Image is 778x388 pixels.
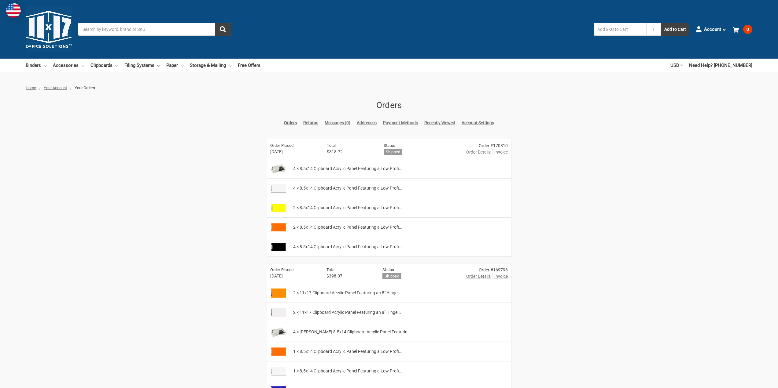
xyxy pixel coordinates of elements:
[90,59,118,72] a: Clipboards
[494,273,508,280] span: Invoice
[270,143,317,149] h6: Order Placed
[293,348,402,355] span: 1 × 8.5x14 Clipboard Acrylic Panel Featuring a Low Profi…
[293,165,402,172] span: 4 × 8.5x14 Clipboard Acrylic Panel Featuring a Low Profi…
[384,149,403,155] h6: Shipped
[293,290,401,296] span: 2 × 11x17 Clipboard Acrylic Panel Featuring an 8" Hinge …
[293,205,402,211] span: 2 × 8.5x14 Clipboard Acrylic Panel Featuring a Low Profi…
[284,120,297,126] a: Orders
[166,59,183,72] a: Paper
[728,372,778,388] iframe: Google Customer Reviews
[293,329,410,335] span: 4 × [PERSON_NAME] 8.5x14 Clipboard Acrylic Panel Featurin…
[26,85,36,90] a: Home
[268,305,288,320] img: 11x17 Clipboard Acrylic Panel Featuring an 8" Hinge Clip White
[268,161,288,176] img: 8.5x14 Clipboard Acrylic Panel Featuring a Low Profile Clip Clear
[268,239,288,255] img: 8.5x14 Clipboard Acrylic Panel Featuring a Low Profile Clip Black
[53,59,84,72] a: Accessories
[270,267,316,273] h6: Order Placed
[464,267,508,273] div: Order #169796
[696,21,726,37] a: Account
[594,23,646,36] input: Add SKU to Cart
[382,273,401,279] h6: Shipped
[424,120,455,126] a: Recently Viewed
[268,200,288,216] img: 8.5x14 Clipboard Acrylic Panel Featuring a Low Profile Clip Yellow
[466,273,491,280] a: Order Details
[670,59,683,72] a: USD
[293,309,401,316] span: 2 × 11x17 Clipboard Acrylic Panel Featuring an 8" Hinge …
[384,143,456,149] h6: Status
[268,325,288,340] img: 8.5x14 Clipboard Acrylic Panel Featuring a Low Profile Clip Clear
[268,344,288,359] img: 8.5x14 Clipboard Acrylic Panel Featuring a Low Profile Clip Orange
[704,26,721,33] span: Account
[268,285,288,301] img: 11x17 Clipboard Acrylic Panel Featuring an 8" Hinge Clip Orange
[494,149,508,155] span: Invoice
[270,273,316,279] span: [DATE]
[303,120,318,126] a: Returns
[326,273,373,279] span: $398.07
[466,143,508,149] div: Order #170810
[268,181,288,196] img: 8.5x14 Clipboard Acrylic Panel Featuring a Low Profile Clip White
[382,267,454,273] h6: Status
[466,149,491,155] a: Order Details
[327,149,374,155] span: $318.72
[26,59,46,72] a: Binders
[293,368,402,374] span: 1 × 8.5x14 Clipboard Acrylic Panel Featuring a Low Profi…
[743,25,752,34] span: 0
[268,364,288,379] img: 8.5x14 Clipboard Acrylic Panel Featuring a Low Profile Clip White
[270,149,317,155] span: [DATE]
[326,267,373,273] h6: Total
[661,23,689,36] button: Add to Cart
[293,185,402,191] span: 4 × 8.5x14 Clipboard Acrylic Panel Featuring a Low Profi…
[26,6,72,52] img: 11x17.com
[44,85,67,90] a: Your Account
[293,244,402,250] span: 4 × 8.5x14 Clipboard Acrylic Panel Featuring a Low Profi…
[689,59,752,72] a: Need Help? [PHONE_NUMBER]
[267,99,511,112] h1: Orders
[327,143,374,149] h6: Total
[268,220,288,235] img: 8.5x14 Clipboard Acrylic Panel Featuring a Low Profile Clip Orange
[78,23,231,36] input: Search by keyword, brand or SKU
[190,59,231,72] a: Storage & Mailing
[325,120,350,126] a: Messages (0)
[6,3,21,18] img: duty and tax information for United States
[124,59,160,72] a: Filing Systems
[383,120,418,126] a: Payment Methods
[75,85,95,90] span: Your Orders
[293,224,402,230] span: 2 × 8.5x14 Clipboard Acrylic Panel Featuring a Low Profi…
[462,120,494,126] a: Account Settings
[733,21,752,37] a: 0
[238,59,260,72] a: Free Offers
[357,120,377,126] a: Addresses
